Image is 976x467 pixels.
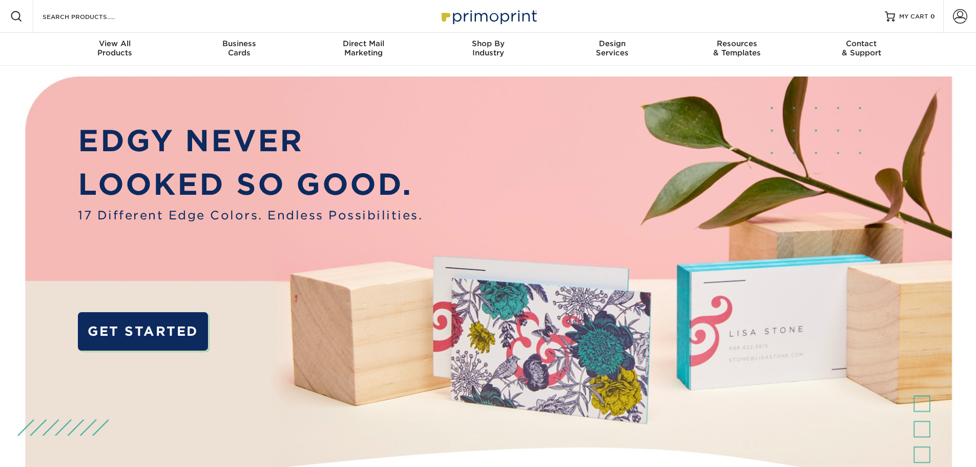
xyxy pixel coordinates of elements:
div: & Templates [675,39,799,57]
span: Business [177,39,301,48]
div: Cards [177,39,301,57]
span: View All [53,39,177,48]
span: Design [550,39,675,48]
a: View AllProducts [53,33,177,66]
p: EDGY NEVER [78,119,423,163]
p: LOOKED SO GOOD. [78,163,423,207]
img: Primoprint [437,5,539,27]
a: Contact& Support [799,33,924,66]
span: Shop By [426,39,550,48]
div: Industry [426,39,550,57]
a: GET STARTED [78,312,207,351]
a: DesignServices [550,33,675,66]
a: Direct MailMarketing [301,33,426,66]
span: Direct Mail [301,39,426,48]
a: Shop ByIndustry [426,33,550,66]
div: Marketing [301,39,426,57]
span: Resources [675,39,799,48]
span: Contact [799,39,924,48]
div: Services [550,39,675,57]
a: BusinessCards [177,33,301,66]
div: & Support [799,39,924,57]
span: MY CART [899,12,928,21]
a: Resources& Templates [675,33,799,66]
span: 17 Different Edge Colors. Endless Possibilities. [78,207,423,224]
span: 0 [930,13,935,20]
input: SEARCH PRODUCTS..... [41,10,141,23]
div: Products [53,39,177,57]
